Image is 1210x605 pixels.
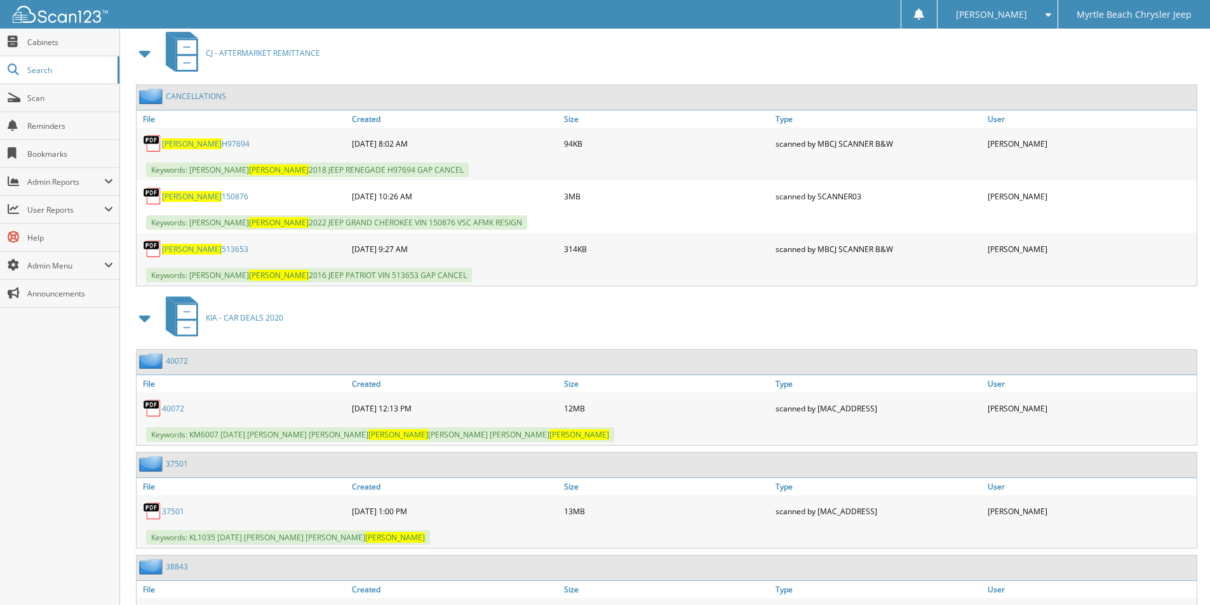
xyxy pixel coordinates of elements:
[158,28,320,78] a: CJ - AFTERMARKET REMITTANCE
[772,183,985,209] div: scanned by SCANNER03
[146,427,614,442] span: Keywords: KM6007 [DATE] [PERSON_NAME] [PERSON_NAME] [PERSON_NAME] [PERSON_NAME]
[139,559,166,575] img: folder2.png
[166,356,188,366] a: 40072
[206,48,320,58] span: CJ - AFTERMARKET REMITTANCE
[27,93,113,103] span: Scan
[27,176,104,187] span: Admin Reports
[349,375,561,392] a: Created
[137,110,349,128] a: File
[143,239,162,258] img: PDF.png
[772,581,985,598] a: Type
[143,187,162,206] img: PDF.png
[166,458,188,469] a: 37501
[162,138,222,149] span: [PERSON_NAME]
[561,478,773,495] a: Size
[146,530,430,545] span: Keywords: KL1035 [DATE] [PERSON_NAME] [PERSON_NAME]
[146,215,527,230] span: Keywords: [PERSON_NAME] 2022 JEEP GRAND CHEROKEE VIN 150876 VSC AFMK RESIGN
[139,353,166,369] img: folder2.png
[349,110,561,128] a: Created
[166,561,188,572] a: 38843
[561,375,773,392] a: Size
[158,293,283,343] a: KIA - CAR DEALS 2020
[146,268,472,283] span: Keywords: [PERSON_NAME] 2016 JEEP PATRIOT VIN 513653 GAP CANCEL
[349,236,561,262] div: [DATE] 9:27 AM
[27,65,111,76] span: Search
[13,6,108,23] img: scan123-logo-white.svg
[772,375,985,392] a: Type
[249,164,309,175] span: [PERSON_NAME]
[349,581,561,598] a: Created
[249,217,309,228] span: [PERSON_NAME]
[985,581,1197,598] a: User
[27,149,113,159] span: Bookmarks
[349,396,561,421] div: [DATE] 12:13 PM
[349,498,561,524] div: [DATE] 1:00 PM
[249,270,309,281] span: [PERSON_NAME]
[27,121,113,131] span: Reminders
[349,131,561,156] div: [DATE] 8:02 AM
[772,498,985,524] div: scanned by [MAC_ADDRESS]
[27,260,104,271] span: Admin Menu
[27,288,113,299] span: Announcements
[349,478,561,495] a: Created
[146,163,469,177] span: Keywords: [PERSON_NAME] 2018 JEEP RENEGADE H97694 GAP CANCEL
[561,236,773,262] div: 314KB
[143,399,162,418] img: PDF.png
[27,232,113,243] span: Help
[985,236,1197,262] div: [PERSON_NAME]
[27,204,104,215] span: User Reports
[561,110,773,128] a: Size
[985,396,1197,421] div: [PERSON_NAME]
[561,498,773,524] div: 13MB
[772,131,985,156] div: scanned by MBCJ SCANNER B&W
[166,91,226,102] a: CANCELLATIONS
[162,191,222,202] span: [PERSON_NAME]
[985,131,1197,156] div: [PERSON_NAME]
[368,429,428,440] span: [PERSON_NAME]
[162,244,248,255] a: [PERSON_NAME]513653
[162,244,222,255] span: [PERSON_NAME]
[139,456,166,472] img: folder2.png
[772,396,985,421] div: scanned by [MAC_ADDRESS]
[137,581,349,598] a: File
[143,134,162,153] img: PDF.png
[985,498,1197,524] div: [PERSON_NAME]
[985,183,1197,209] div: [PERSON_NAME]
[772,236,985,262] div: scanned by MBCJ SCANNER B&W
[561,131,773,156] div: 94KB
[985,478,1197,495] a: User
[561,581,773,598] a: Size
[137,478,349,495] a: File
[349,183,561,209] div: [DATE] 10:26 AM
[139,88,166,104] img: folder2.png
[985,375,1197,392] a: User
[27,37,113,48] span: Cabinets
[1146,544,1210,605] iframe: Chat Widget
[162,191,248,202] a: [PERSON_NAME]150876
[561,183,773,209] div: 3MB
[162,506,184,517] a: 37501
[549,429,609,440] span: [PERSON_NAME]
[143,502,162,521] img: PDF.png
[365,532,425,543] span: [PERSON_NAME]
[772,478,985,495] a: Type
[772,110,985,128] a: Type
[162,403,184,414] a: 40072
[162,138,250,149] a: [PERSON_NAME]H97694
[956,11,1027,18] span: [PERSON_NAME]
[985,110,1197,128] a: User
[206,312,283,323] span: KIA - CAR DEALS 2020
[561,396,773,421] div: 12MB
[1077,11,1192,18] span: Myrtle Beach Chrysler Jeep
[137,375,349,392] a: File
